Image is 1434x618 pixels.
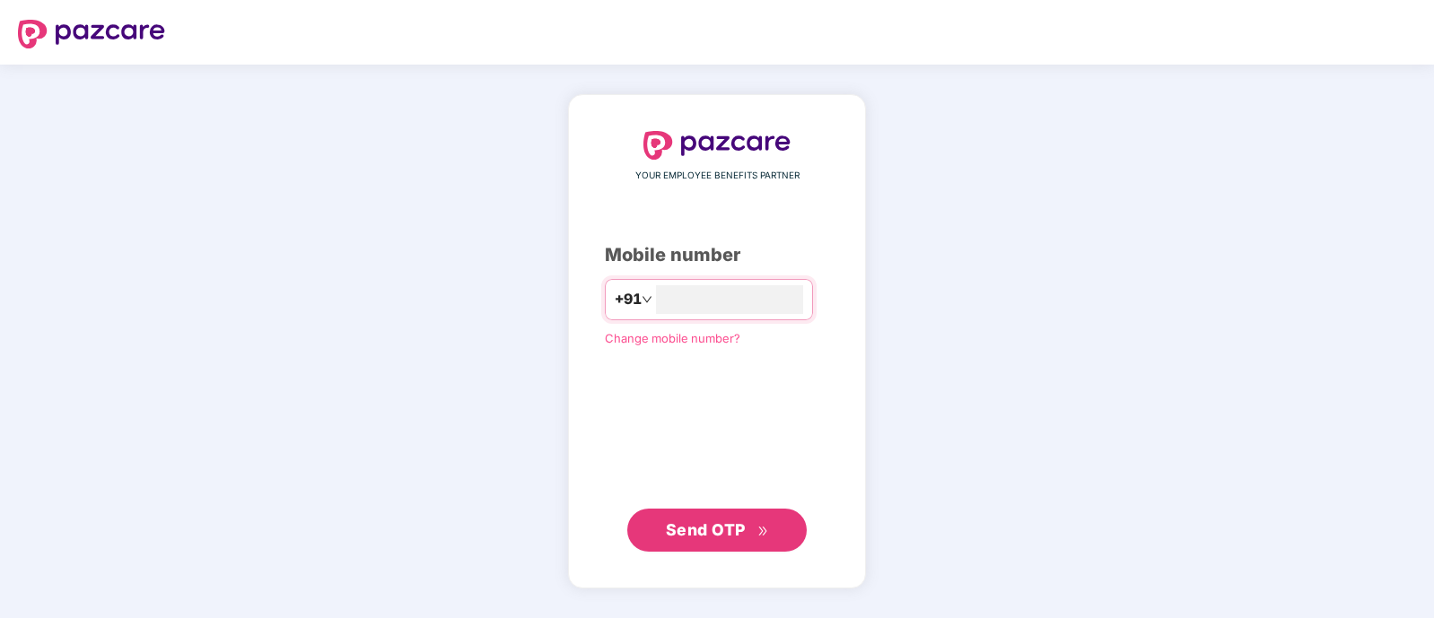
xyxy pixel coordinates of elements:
[627,509,807,552] button: Send OTPdouble-right
[635,169,800,183] span: YOUR EMPLOYEE BENEFITS PARTNER
[18,20,165,48] img: logo
[615,288,642,310] span: +91
[605,331,740,345] a: Change mobile number?
[642,294,652,305] span: down
[666,520,746,539] span: Send OTP
[643,131,791,160] img: logo
[757,526,769,537] span: double-right
[605,241,829,269] div: Mobile number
